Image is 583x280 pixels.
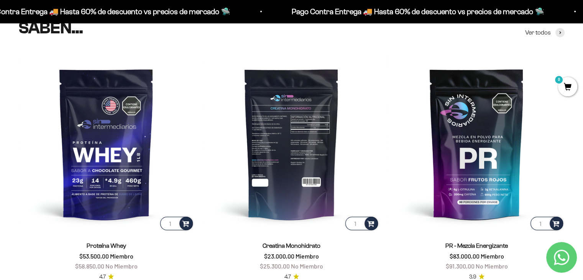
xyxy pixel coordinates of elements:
[79,252,109,260] span: $53.500,00
[260,262,290,270] span: $25.300,00
[558,83,577,92] a: 0
[445,242,508,249] a: PR - Mezcla Energizante
[87,242,126,249] a: Proteína Whey
[263,242,320,249] a: Creatina Monohidrato
[481,252,504,260] span: Miembro
[110,252,133,260] span: Miembro
[554,75,563,84] mark: 0
[75,262,104,270] span: $58.850,00
[264,252,294,260] span: $23.000,00
[446,262,475,270] span: $91.300,00
[291,262,323,270] span: No Miembro
[204,56,379,232] img: Creatina Monohidrato
[450,252,480,260] span: $83.000,00
[296,252,319,260] span: Miembro
[105,262,138,270] span: No Miembro
[525,28,565,38] a: Ver todos
[476,262,508,270] span: No Miembro
[291,5,543,18] p: Pago Contra Entrega 🚚 Hasta 60% de descuento vs precios de mercado 🛸
[525,28,551,38] span: Ver todos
